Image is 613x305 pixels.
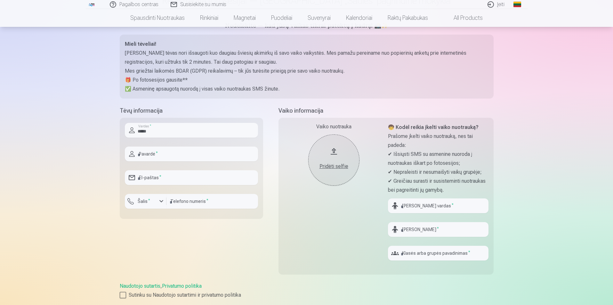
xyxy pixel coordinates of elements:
[125,84,488,93] p: ✅ Asmeninę apsaugotą nuorodą į visas vaiko nuotraukas SMS žinute.
[380,9,436,27] a: Raktų pakabukas
[226,9,263,27] a: Magnetai
[278,106,494,115] h5: Vaiko informacija
[120,106,263,115] h5: Tėvų informacija
[125,194,166,209] button: Šalis*
[125,41,156,47] strong: Mieli tėveliai!
[125,49,488,67] p: [PERSON_NAME] tėvas nori išsaugoti kuo daugiau šviesių akimirkų iš savo vaiko vaikystės. Mes pama...
[135,198,153,205] label: Šalis
[308,134,359,186] button: Pridėti selfie
[120,283,160,289] a: Naudotojo sutartis
[162,283,202,289] a: Privatumo politika
[388,132,488,150] p: Prašome įkelti vaiko nuotrauką, nes tai padeda:
[315,163,353,170] div: Pridėti selfie
[338,9,380,27] a: Kalendoriai
[120,282,494,299] div: ,
[388,177,488,195] p: ✔ Greičiau surasti ir susisteminti nuotraukas bei pagreitinti jų gamybą.
[125,67,488,76] p: Mes griežtai laikomės BDAR (GDPR) reikalavimų – tik jūs turėsite prieigą prie savo vaiko nuotraukų.
[388,168,488,177] p: ✔ Nepraleisti ir nesumaišyti vaikų grupėje;
[436,9,490,27] a: All products
[263,9,300,27] a: Puodeliai
[388,124,479,130] strong: 🧒 Kodėl reikia įkelti vaiko nuotrauką?
[284,123,384,131] div: Vaiko nuotrauka
[125,76,488,84] p: 🎁 Po fotosesijos gausite**
[192,9,226,27] a: Rinkiniai
[123,9,192,27] a: Spausdinti nuotraukas
[120,291,494,299] label: Sutinku su Naudotojo sutartimi ir privatumo politika
[388,150,488,168] p: ✔ Išsiųsti SMS su asmenine nuoroda į nuotraukas iškart po fotosesijos;
[88,3,95,6] img: /fa2
[300,9,338,27] a: Suvenyrai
